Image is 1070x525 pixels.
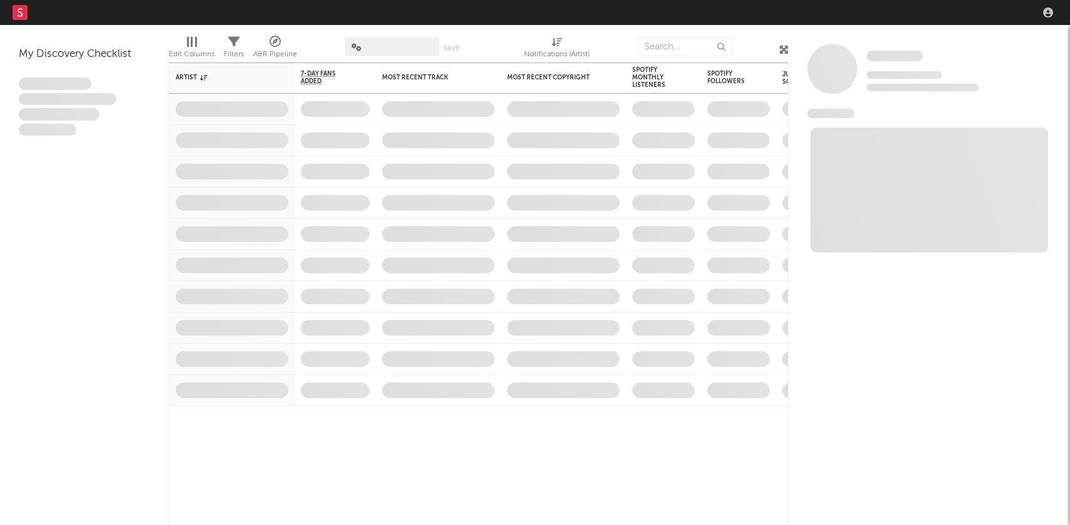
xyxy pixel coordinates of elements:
[169,47,215,62] div: Edit Columns
[638,37,732,56] input: Search...
[867,50,923,62] a: Some Artist
[867,71,942,79] span: Tracking Since: [DATE]
[19,108,99,121] span: Praesent ac interdum
[224,47,244,62] div: Filters
[867,51,923,61] span: Some Artist
[19,93,116,106] span: Integer aliquet in purus et
[224,31,244,67] div: Filters
[382,74,476,81] div: Most Recent Track
[19,124,76,136] span: Aliquam viverra
[176,74,270,81] div: Artist
[19,77,91,90] span: Lorem ipsum dolor
[443,45,460,52] button: Save
[301,70,351,85] span: 7-Day Fans Added
[707,70,751,85] div: Spotify Followers
[169,31,215,67] div: Edit Columns
[782,71,814,86] div: Jump Score
[253,47,297,62] div: A&R Pipeline
[19,47,150,62] div: My Discovery Checklist
[524,47,590,62] div: Notifications (Artist)
[867,84,979,91] span: 0 fans last week
[253,31,297,67] div: A&R Pipeline
[507,74,601,81] div: Most Recent Copyright
[524,31,590,67] div: Notifications (Artist)
[807,109,854,118] span: News Feed
[632,66,676,89] div: Spotify Monthly Listeners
